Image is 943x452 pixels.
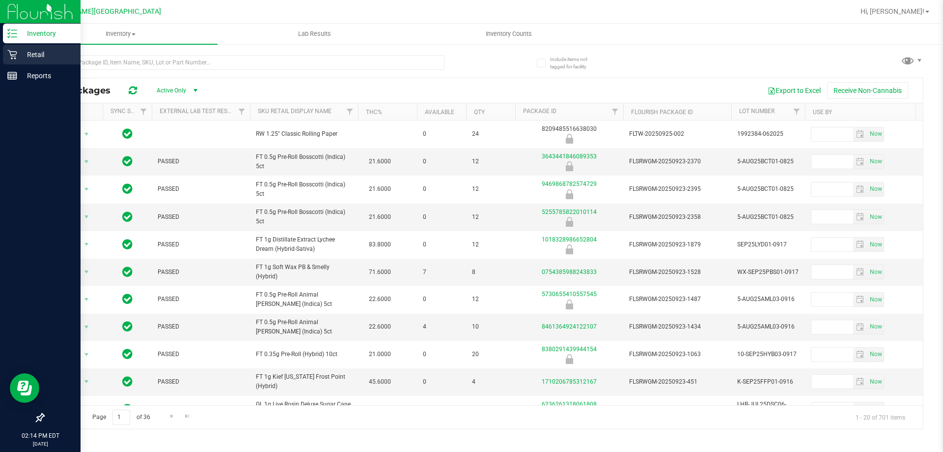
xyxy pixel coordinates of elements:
span: 21.6000 [364,154,396,169]
inline-svg: Reports [7,71,17,81]
span: 21.0000 [364,347,396,362]
a: Sku Retail Display Name [258,108,332,115]
span: In Sync [122,127,133,141]
span: K-SEP25FFP01-0916 [737,377,799,387]
inline-svg: Inventory [7,29,17,38]
span: Set Current date [867,265,884,279]
span: FT 0.5g Pre-Roll Bosscotti (Indica) 5ct [256,208,352,226]
span: 22.6000 [364,292,396,306]
span: select [867,265,884,279]
span: select [853,265,867,279]
span: select [867,402,884,416]
div: Newly Received [514,300,625,309]
inline-svg: Retail [7,50,17,60]
span: 0 [423,184,460,194]
span: FLSRWGM-20250923-1063 [629,350,725,359]
p: Reports [17,70,76,82]
span: select [81,238,93,251]
button: Receive Non-Cannabis [827,82,908,99]
span: 0 [423,157,460,166]
span: FT 0.5g Pre-Roll Animal [PERSON_NAME] (Indica) 5ct [256,290,352,309]
p: Inventory [17,28,76,39]
span: PASSED [158,405,244,414]
span: 10 [472,322,509,331]
a: Flourish Package ID [631,109,693,116]
p: 02:14 PM EDT [4,431,76,440]
span: select [853,402,867,416]
span: FT 0.5g Pre-Roll Bosscotti (Indica) 5ct [256,180,352,199]
span: 5-AUG25BCT01-0825 [737,157,799,166]
a: 3643441846089353 [542,153,597,160]
span: select [81,402,93,416]
a: 9469868782574729 [542,181,597,187]
span: FT 0.5g Pre-Roll Animal [PERSON_NAME] (Indica) 5ct [256,318,352,336]
span: select [867,155,884,169]
span: Inventory [24,30,218,38]
span: 7 [423,268,460,277]
span: Hi, [PERSON_NAME]! [860,7,924,15]
a: External Lab Test Result [160,108,237,115]
a: Lab Results [218,24,412,44]
span: Set Current date [867,293,884,307]
span: Inventory Counts [472,30,545,38]
span: In Sync [122,402,133,416]
span: 4 [423,322,460,331]
span: 0 [423,240,460,249]
span: 5-AUG25BCT01-0825 [737,212,799,222]
span: 45.6000 [364,375,396,389]
span: FLSRWGM-20250923-2395 [629,184,725,194]
span: FT 1g Soft Wax PB & Smelly (Hybrid) [256,263,352,281]
span: select [81,127,93,141]
span: 5-AUG25AML03-0916 [737,295,799,304]
span: GL 1g Live Rosin Deluxe Sugar Cane (Indica) [256,400,352,419]
span: FLSRWGM-20250923-2358 [629,212,725,222]
span: 4 [472,377,509,387]
span: In Sync [122,320,133,333]
span: Include items not tagged for facility [550,56,599,70]
a: THC% [366,109,382,116]
span: PASSED [158,377,244,387]
span: PASSED [158,184,244,194]
span: select [81,210,93,224]
span: 21.6000 [364,182,396,196]
span: 0 [423,212,460,222]
span: FLSRWGM-20250923-451 [629,377,725,387]
span: FT 1g Distillate Extract Lychee Dream (Hybrid-Sativa) [256,235,352,254]
span: 12 [472,212,509,222]
span: 20 [472,350,509,359]
span: 0 [423,350,460,359]
a: Filter [342,103,358,120]
span: FT 1g Kief [US_STATE] Frost Point (Hybrid) [256,372,352,391]
a: Qty [474,109,485,116]
span: select [867,348,884,362]
span: In Sync [122,154,133,168]
a: 6236261318061808 [542,401,597,408]
span: Set Current date [867,154,884,169]
div: Newly Received [514,354,625,364]
span: select [867,238,884,251]
span: select [853,210,867,224]
span: 12 [472,184,509,194]
span: In Sync [122,265,133,279]
span: 0 [423,377,460,387]
span: In Sync [122,238,133,251]
a: Filter [607,103,623,120]
span: Set Current date [867,375,884,389]
span: 71.6000 [364,265,396,279]
div: Newly Received [514,244,625,254]
span: 12 [472,240,509,249]
span: select [853,238,867,251]
div: Newly Received [514,134,625,144]
span: select [853,320,867,334]
a: 8380291439944154 [542,346,597,353]
span: PASSED [158,295,244,304]
span: select [853,182,867,196]
span: 0 [423,129,460,139]
a: Sync Status [111,108,148,115]
span: select [853,155,867,169]
span: FLSRWGM-20250923-1434 [629,322,725,331]
a: Inventory [24,24,218,44]
a: Lot Number [739,108,775,115]
span: FLTW-20250925-002 [629,129,725,139]
span: 24 [472,129,509,139]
